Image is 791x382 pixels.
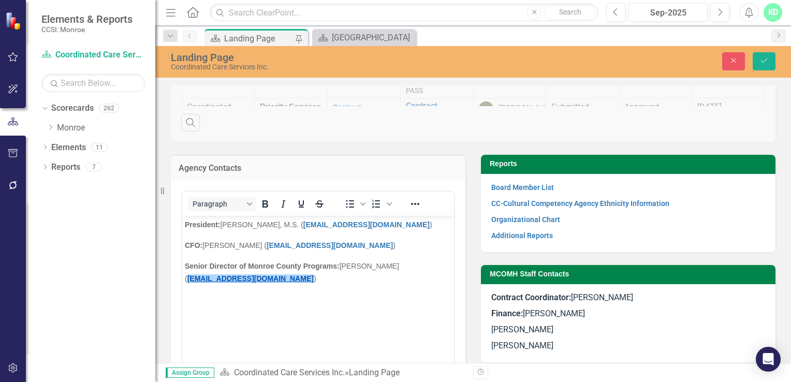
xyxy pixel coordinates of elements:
[491,215,560,224] a: Organizational Chart
[491,306,765,322] p: [PERSON_NAME]
[57,122,155,134] a: Monroe
[491,292,633,302] span: [PERSON_NAME]
[224,32,292,45] div: Landing Page
[311,197,328,211] button: Strikethrough
[179,164,458,173] h3: Agency Contacts
[632,7,704,19] div: Sep-2025
[166,368,214,378] span: Assign Group
[171,52,505,63] div: Landing Page
[490,160,770,168] h3: Reports
[559,8,581,16] span: Search
[368,197,393,211] div: Numbered list
[193,200,243,208] span: Paragraph
[341,197,367,211] div: Bullet list
[628,3,708,22] button: Sep-2025
[99,104,119,113] div: 262
[41,49,145,61] a: Coordinated Care Services Inc.
[406,197,424,211] button: Reveal or hide additional toolbar items
[210,4,598,22] input: Search ClearPoint...
[491,292,571,302] strong: Contract Coordinator:
[544,5,596,20] button: Search
[85,163,102,171] div: 7
[41,13,133,25] span: Elements & Reports
[41,25,133,34] small: CCSI: Monroe
[764,3,782,22] button: KD
[491,322,765,338] p: [PERSON_NAME]
[315,31,413,44] a: [GEOGRAPHIC_DATA]
[491,308,523,318] strong: Finance:
[490,270,770,278] h3: MCOMH Staff Contacts
[491,338,765,352] p: [PERSON_NAME]
[171,63,505,71] div: Coordinated Care Services Inc.
[491,199,669,208] a: CC-Cultural Competency Agency Ethnicity Information
[491,231,553,240] a: Additional Reports
[234,368,345,377] a: Coordinated Care Services Inc.
[491,183,554,192] a: Board Member List
[51,142,86,154] a: Elements
[41,74,145,92] input: Search Below...
[274,197,292,211] button: Italic
[332,31,413,44] div: [GEOGRAPHIC_DATA]
[5,12,23,30] img: ClearPoint Strategy
[256,197,274,211] button: Bold
[188,197,256,211] button: Block Paragraph
[219,367,465,379] div: »
[91,143,108,152] div: 11
[51,102,94,114] a: Scorecards
[51,161,80,173] a: Reports
[292,197,310,211] button: Underline
[756,347,781,372] div: Open Intercom Messenger
[349,368,400,377] div: Landing Page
